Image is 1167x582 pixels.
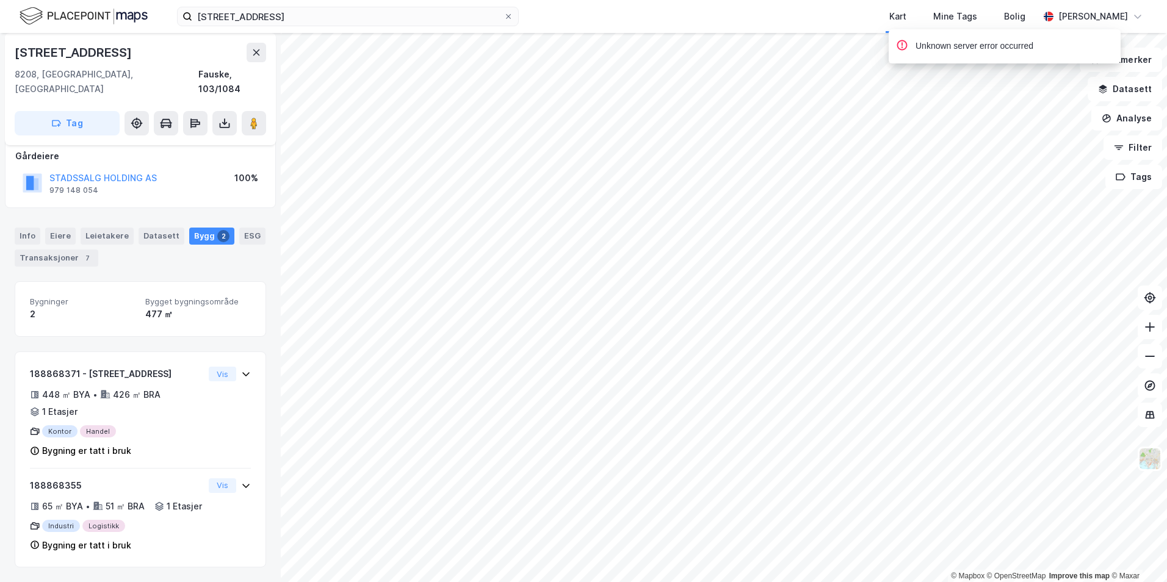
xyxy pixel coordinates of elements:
a: Mapbox [951,572,985,580]
button: Datasett [1088,77,1162,101]
div: Bygning er tatt i bruk [42,444,131,458]
div: Bygg [189,228,234,245]
img: Z [1138,447,1162,470]
div: Gårdeiere [15,149,266,163]
iframe: Chat Widget [1106,523,1167,582]
div: 2 [30,307,135,322]
div: 1 Etasjer [42,404,78,419]
div: Bolig [1004,9,1025,24]
div: Datasett [139,228,184,245]
div: ESG [239,228,266,245]
button: Filter [1104,135,1162,160]
div: Unknown server error occurred [916,39,1033,54]
div: 188868355 [30,478,204,493]
div: 188868371 - [STREET_ADDRESS] [30,367,204,381]
div: 426 ㎡ BRA [113,387,161,402]
div: 7 [81,252,93,264]
div: 477 ㎡ [145,307,251,322]
div: 51 ㎡ BRA [106,499,145,514]
div: Mine Tags [933,9,977,24]
img: logo.f888ab2527a4732fd821a326f86c7f29.svg [20,5,148,27]
a: OpenStreetMap [987,572,1046,580]
button: Tag [15,111,120,135]
div: • [85,501,90,511]
div: [STREET_ADDRESS] [15,43,134,62]
div: Info [15,228,40,245]
input: Søk på adresse, matrikkel, gårdeiere, leietakere eller personer [192,7,504,26]
button: Vis [209,478,236,493]
div: Kart [889,9,906,24]
div: Kontrollprogram for chat [1106,523,1167,582]
div: Transaksjoner [15,250,98,267]
div: 65 ㎡ BYA [42,499,83,514]
div: 979 148 054 [49,185,98,195]
div: Fauske, 103/1084 [198,67,266,96]
span: Bygget bygningsområde [145,296,251,307]
div: 2 [217,230,229,242]
div: 1 Etasjer [167,499,202,514]
div: 8208, [GEOGRAPHIC_DATA], [GEOGRAPHIC_DATA] [15,67,198,96]
span: Bygninger [30,296,135,307]
div: [PERSON_NAME] [1058,9,1128,24]
div: 448 ㎡ BYA [42,387,90,402]
div: Bygning er tatt i bruk [42,538,131,553]
div: 100% [234,171,258,185]
button: Tags [1105,165,1162,189]
a: Improve this map [1049,572,1110,580]
div: • [93,390,98,400]
button: Analyse [1091,106,1162,131]
div: Eiere [45,228,76,245]
div: Leietakere [81,228,134,245]
button: Vis [209,367,236,381]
